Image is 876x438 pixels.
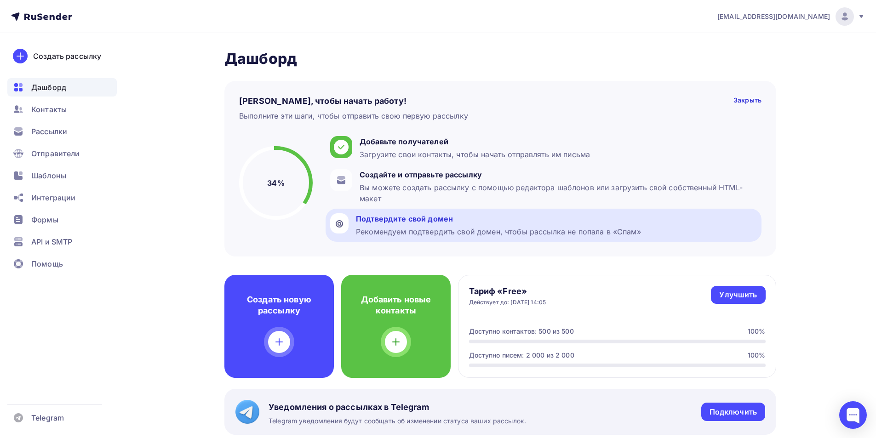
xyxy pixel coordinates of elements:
[710,407,757,417] div: Подключить
[7,122,117,141] a: Рассылки
[7,144,117,163] a: Отправители
[239,96,407,107] h4: [PERSON_NAME], чтобы начать работу!
[7,166,117,185] a: Шаблоны
[7,100,117,119] a: Контакты
[31,148,80,159] span: Отправители
[733,96,761,107] div: Закрыть
[31,258,63,269] span: Помощь
[717,12,830,21] span: [EMAIL_ADDRESS][DOMAIN_NAME]
[269,402,526,413] span: Уведомления о рассылках в Telegram
[31,104,67,115] span: Контакты
[31,214,58,225] span: Формы
[267,177,284,188] h5: 34%
[31,236,72,247] span: API и SMTP
[356,213,641,224] div: Подтвердите свой домен
[717,7,865,26] a: [EMAIL_ADDRESS][DOMAIN_NAME]
[356,226,641,237] div: Рекомендуем подтвердить свой домен, чтобы рассылка не попала в «Спам»
[748,351,766,360] div: 100%
[224,50,776,68] h2: Дашборд
[748,327,766,336] div: 100%
[469,351,574,360] div: Доступно писем: 2 000 из 2 000
[31,412,64,423] span: Telegram
[31,192,75,203] span: Интеграции
[7,78,117,97] a: Дашборд
[239,294,319,316] h4: Создать новую рассылку
[239,110,468,121] div: Выполните эти шаги, чтобы отправить свою первую рассылку
[7,210,117,229] a: Формы
[360,182,757,204] div: Вы можете создать рассылку с помощью редактора шаблонов или загрузить свой собственный HTML-макет
[269,416,526,426] span: Telegram уведомления будут сообщать об изменении статуса ваших рассылок.
[31,126,67,137] span: Рассылки
[469,327,574,336] div: Доступно контактов: 500 из 500
[711,286,765,304] a: Улучшить
[719,290,757,300] div: Улучшить
[33,51,101,62] div: Создать рассылку
[356,294,436,316] h4: Добавить новые контакты
[31,82,66,93] span: Дашборд
[31,170,66,181] span: Шаблоны
[360,169,757,180] div: Создайте и отправьте рассылку
[469,299,546,306] div: Действует до: [DATE] 14:05
[360,149,590,160] div: Загрузите свои контакты, чтобы начать отправлять им письма
[469,286,546,297] h4: Тариф «Free»
[360,136,590,147] div: Добавьте получателей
